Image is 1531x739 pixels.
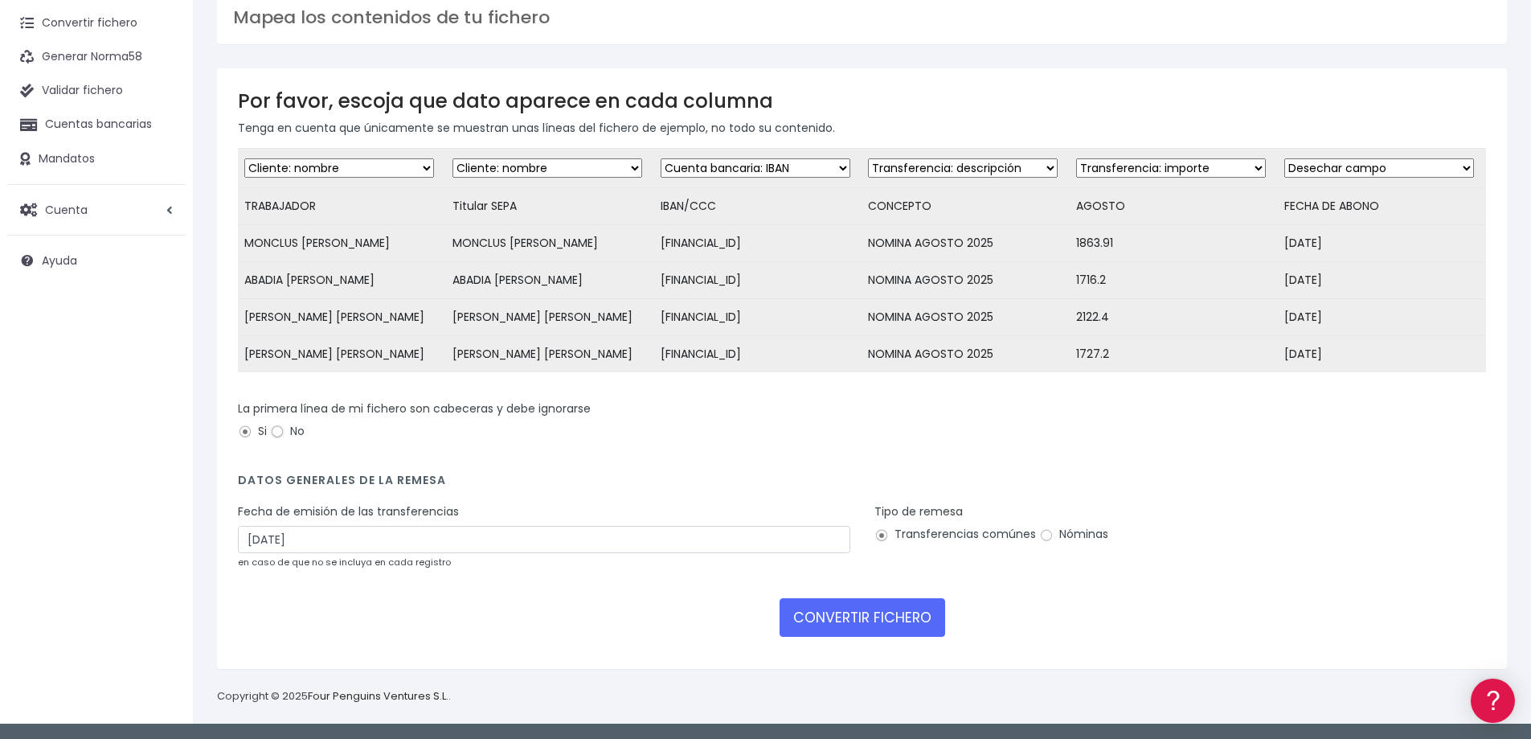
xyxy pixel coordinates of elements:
[654,336,862,373] td: [FINANCIAL_ID]
[1070,225,1278,262] td: 1863.91
[446,225,654,262] td: MONCLUS [PERSON_NAME]
[874,503,963,520] label: Tipo de remesa
[238,188,446,225] td: TRABAJADOR
[8,193,185,227] a: Cuenta
[1070,299,1278,336] td: 2122.4
[16,228,305,253] a: Problemas habituales
[1039,526,1108,543] label: Nóminas
[238,119,1486,137] p: Tenga en cuenta que únicamente se muestran unas líneas del fichero de ejemplo, no todo su contenido.
[238,423,267,440] label: Si
[8,6,185,40] a: Convertir fichero
[217,688,451,705] p: Copyright © 2025 .
[8,40,185,74] a: Generar Norma58
[238,299,446,336] td: [PERSON_NAME] [PERSON_NAME]
[16,319,305,335] div: Facturación
[238,400,591,417] label: La primera línea de mi fichero son cabeceras y debe ignorarse
[8,244,185,277] a: Ayuda
[45,201,88,217] span: Cuenta
[1278,299,1486,336] td: [DATE]
[16,345,305,370] a: General
[233,7,1491,28] h3: Mapea los contenidos de tu fichero
[780,598,945,637] button: CONVERTIR FICHERO
[1278,262,1486,299] td: [DATE]
[1278,188,1486,225] td: FECHA DE ABONO
[1070,188,1278,225] td: AGOSTO
[238,89,1486,113] h3: Por favor, escoja que dato aparece en cada columna
[16,411,305,436] a: API
[862,336,1070,373] td: NOMINA AGOSTO 2025
[16,203,305,228] a: Formatos
[16,278,305,303] a: Perfiles de empresas
[1278,336,1486,373] td: [DATE]
[16,178,305,193] div: Convertir ficheros
[862,225,1070,262] td: NOMINA AGOSTO 2025
[270,423,305,440] label: No
[446,262,654,299] td: ABADIA [PERSON_NAME]
[238,474,1486,495] h4: Datos generales de la remesa
[654,225,862,262] td: [FINANCIAL_ID]
[8,108,185,142] a: Cuentas bancarias
[8,74,185,108] a: Validar fichero
[654,262,862,299] td: [FINANCIAL_ID]
[1070,262,1278,299] td: 1716.2
[874,526,1036,543] label: Transferencias comúnes
[238,262,446,299] td: ABADIA [PERSON_NAME]
[8,142,185,176] a: Mandatos
[1278,225,1486,262] td: [DATE]
[654,299,862,336] td: [FINANCIAL_ID]
[446,188,654,225] td: Titular SEPA
[862,299,1070,336] td: NOMINA AGOSTO 2025
[446,299,654,336] td: [PERSON_NAME] [PERSON_NAME]
[654,188,862,225] td: IBAN/CCC
[1070,336,1278,373] td: 1727.2
[16,430,305,458] button: Contáctanos
[862,262,1070,299] td: NOMINA AGOSTO 2025
[221,463,309,478] a: POWERED BY ENCHANT
[16,137,305,162] a: Información general
[238,225,446,262] td: MONCLUS [PERSON_NAME]
[42,252,77,269] span: Ayuda
[16,112,305,127] div: Información general
[238,556,451,569] small: en caso de que no se incluya en cada registro
[238,336,446,373] td: [PERSON_NAME] [PERSON_NAME]
[16,253,305,278] a: Videotutoriales
[446,336,654,373] td: [PERSON_NAME] [PERSON_NAME]
[308,688,448,704] a: Four Penguins Ventures S.L.
[862,188,1070,225] td: CONCEPTO
[16,386,305,401] div: Programadores
[238,503,459,520] label: Fecha de emisión de las transferencias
